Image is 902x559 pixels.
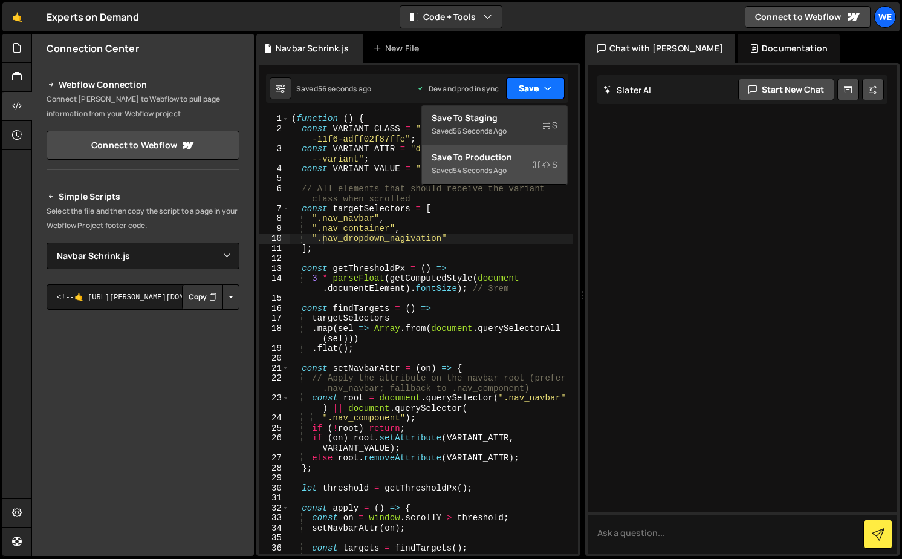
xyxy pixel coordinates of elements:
a: Connect to Webflow [47,131,239,160]
textarea: <!--🤙 [URL][PERSON_NAME][DOMAIN_NAME]> <script>document.addEventListener("DOMContentLoaded", func... [47,284,239,310]
div: 19 [259,344,290,354]
div: Save to Staging [432,112,557,124]
div: 28 [259,463,290,474]
div: 2 [259,124,290,144]
div: 12 [259,253,290,264]
div: 11 [259,244,290,254]
div: 10 [259,234,290,244]
div: 22 [259,373,290,393]
span: S [533,159,557,171]
div: 31 [259,493,290,503]
div: 3 [259,144,290,164]
h2: Slater AI [603,84,652,96]
p: Connect [PERSON_NAME] to Webflow to pull page information from your Webflow project [47,92,239,121]
div: 33 [259,513,290,523]
button: Save [506,77,565,99]
div: 32 [259,503,290,514]
button: Code + Tools [400,6,502,28]
div: 16 [259,304,290,314]
div: 8 [259,214,290,224]
div: 27 [259,453,290,463]
div: 21 [259,364,290,374]
button: Save to StagingS Saved56 seconds ago [422,106,567,145]
div: 56 seconds ago [453,126,507,136]
div: 36 [259,543,290,554]
div: 54 seconds ago [453,165,507,175]
div: 25 [259,423,290,434]
a: 🤙 [2,2,32,31]
div: 29 [259,473,290,483]
iframe: YouTube video player [47,446,241,555]
div: Code + Tools [421,105,568,185]
div: Experts on Demand [47,10,139,24]
div: Dev and prod in sync [417,83,499,94]
div: 34 [259,523,290,534]
button: Start new chat [738,79,834,100]
div: Saved [432,163,557,178]
div: 14 [259,273,290,293]
div: 13 [259,264,290,274]
div: 24 [259,413,290,423]
iframe: YouTube video player [47,330,241,439]
div: 17 [259,313,290,324]
div: Saved [296,83,371,94]
div: 5 [259,174,290,184]
div: 26 [259,433,290,453]
div: 1 [259,114,290,124]
h2: Connection Center [47,42,139,55]
div: 18 [259,324,290,344]
div: Button group with nested dropdown [182,284,239,310]
div: 23 [259,393,290,413]
button: Copy [182,284,223,310]
div: New File [373,42,424,54]
p: Select the file and then copy the script to a page in your Webflow Project footer code. [47,204,239,233]
a: Connect to Webflow [745,6,871,28]
h2: Simple Scripts [47,189,239,204]
span: S [542,119,557,131]
div: Save to Production [432,151,557,163]
h2: Webflow Connection [47,77,239,92]
div: Chat with [PERSON_NAME] [585,34,735,63]
div: 56 seconds ago [318,83,371,94]
a: We [874,6,896,28]
div: Documentation [738,34,840,63]
div: 35 [259,533,290,543]
div: Navbar Schrink.js [276,42,349,54]
button: Save to ProductionS Saved54 seconds ago [422,145,567,185]
div: 9 [259,224,290,234]
div: 15 [259,293,290,304]
div: Saved [432,124,557,139]
div: 6 [259,184,290,204]
div: 20 [259,353,290,364]
div: 30 [259,483,290,494]
div: 4 [259,164,290,174]
div: 7 [259,204,290,214]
